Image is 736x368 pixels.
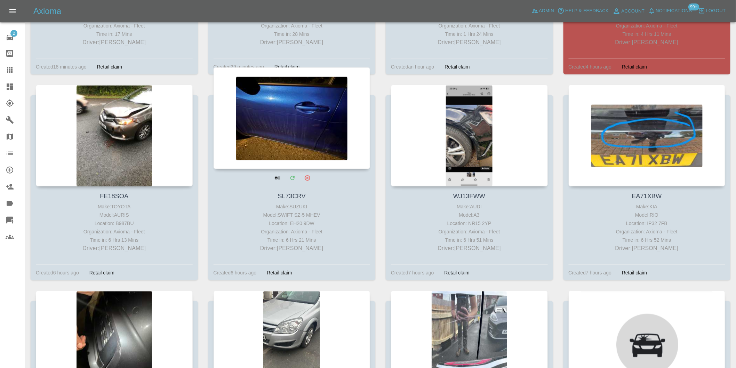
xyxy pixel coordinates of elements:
[393,244,546,253] p: Driver: [PERSON_NAME]
[36,269,79,277] div: Created 6 hours ago
[10,30,17,37] span: 2
[214,63,264,71] div: Created 29 minutes ago
[215,38,369,47] p: Driver: [PERSON_NAME]
[393,236,546,244] div: Time in: 6 Hrs 51 Mins
[38,219,191,227] div: Location: B987BU
[215,244,369,253] p: Driver: [PERSON_NAME]
[570,219,724,227] div: Location: IP32 7FB
[611,6,647,17] a: Account
[38,244,191,253] p: Driver: [PERSON_NAME]
[393,227,546,236] div: Organization: Axioma - Fleet
[617,63,652,71] div: Retail claim
[215,227,369,236] div: Organization: Axioma - Fleet
[38,227,191,236] div: Organization: Axioma - Fleet
[84,269,120,277] div: Retail claim
[556,6,610,16] button: Help & Feedback
[570,227,724,236] div: Organization: Axioma - Fleet
[570,22,724,30] div: Organization: Axioma - Fleet
[215,219,369,227] div: Location: EH20 9DW
[215,22,369,30] div: Organization: Axioma - Fleet
[647,6,694,16] button: Notifications
[565,7,609,15] span: Help & Feedback
[656,7,692,15] span: Notifications
[92,63,127,71] div: Retail claim
[38,202,191,211] div: Make: TOYOTA
[278,193,306,200] a: SL73CRV
[100,193,128,200] a: FE18SOA
[4,3,21,19] button: Open drawer
[530,6,556,16] a: Admin
[539,7,554,15] span: Admin
[215,202,369,211] div: Make: SUZUKI
[697,6,728,16] button: Logout
[569,269,612,277] div: Created 7 hours ago
[569,63,612,71] div: Created 4 hours ago
[632,193,662,200] a: EA71XBW
[215,30,369,38] div: Time in: 28 Mins
[391,63,434,71] div: Created an hour ago
[38,211,191,219] div: Model: AURIS
[570,202,724,211] div: Make: KIA
[393,211,546,219] div: Model: A3
[393,202,546,211] div: Make: AUDI
[393,30,546,38] div: Time in: 1 Hrs 24 Mins
[622,7,645,15] span: Account
[617,269,652,277] div: Retail claim
[214,269,257,277] div: Created 6 hours ago
[570,211,724,219] div: Model: RIO
[262,269,297,277] div: Retail claim
[570,244,724,253] p: Driver: [PERSON_NAME]
[33,6,61,17] h5: Axioma
[393,38,546,47] p: Driver: [PERSON_NAME]
[38,236,191,244] div: Time in: 6 Hrs 13 Mins
[440,63,475,71] div: Retail claim
[688,3,699,10] span: 99+
[36,63,87,71] div: Created 18 minutes ago
[706,7,726,15] span: Logout
[570,236,724,244] div: Time in: 6 Hrs 52 Mins
[38,30,191,38] div: Time in: 17 Mins
[285,171,299,185] a: Modify
[391,269,434,277] div: Created 7 hours ago
[215,236,369,244] div: Time in: 6 Hrs 21 Mins
[393,219,546,227] div: Location: NR15 2YP
[570,38,724,47] p: Driver: [PERSON_NAME]
[453,193,485,200] a: WJ13FWW
[269,63,305,71] div: Retail claim
[38,38,191,47] p: Driver: [PERSON_NAME]
[300,171,314,185] button: Archive
[38,22,191,30] div: Organization: Axioma - Fleet
[215,211,369,219] div: Model: SWIFT SZ-5 MHEV
[270,171,285,185] a: View
[570,30,724,38] div: Time in: 4 Hrs 11 Mins
[393,22,546,30] div: Organization: Axioma - Fleet
[439,269,475,277] div: Retail claim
